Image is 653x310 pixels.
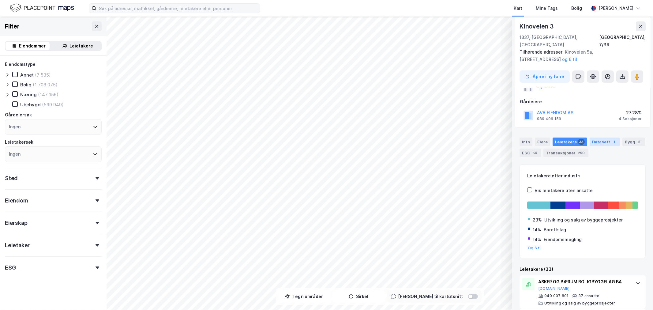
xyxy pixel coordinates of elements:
[536,5,558,12] div: Mine Tags
[577,150,586,156] div: 250
[531,150,539,156] div: 59
[535,187,593,194] div: Vis leietakere uten ansatte
[533,216,542,224] div: 23%
[398,293,463,300] div: [PERSON_NAME] til kartutsnitt
[544,293,569,298] div: 940 007 801
[5,264,16,271] div: ESG
[543,149,588,157] div: Transaksjoner
[5,219,27,227] div: Eierskap
[538,278,629,285] div: ASKER OG BÆRUM BOLIGBYGGELAG BA
[520,49,565,55] span: Tilhørende adresser:
[19,42,46,50] div: Eiendommer
[544,216,623,224] div: Utvikling og salg av byggeprosjekter
[622,281,653,310] iframe: Chat Widget
[537,116,561,121] div: 989 406 159
[571,5,582,12] div: Bolig
[622,138,645,146] div: Bygg
[33,82,58,88] div: (1 708 075)
[520,70,570,83] button: Åpne i ny fane
[528,246,542,251] button: Og 6 til
[35,72,51,78] div: (7 535)
[5,242,30,249] div: Leietaker
[520,98,645,105] div: Gårdeiere
[5,61,36,68] div: Eiendomstype
[5,21,20,31] div: Filter
[578,139,585,145] div: 33
[5,197,28,204] div: Eiendom
[533,226,541,233] div: 14%
[599,5,633,12] div: [PERSON_NAME]
[619,109,642,116] div: 27.28%
[520,21,555,31] div: Kinoveien 3
[533,236,541,243] div: 14%
[578,293,599,298] div: 37 ansatte
[5,138,33,146] div: Leietakersøk
[10,3,74,13] img: logo.f888ab2527a4732fd821a326f86c7f29.svg
[544,226,566,233] div: Borettslag
[611,139,617,145] div: 1
[553,138,587,146] div: Leietakere
[622,281,653,310] div: Kontrollprogram for chat
[636,139,643,145] div: 5
[520,149,541,157] div: ESG
[5,175,18,182] div: Sted
[599,34,646,48] div: [GEOGRAPHIC_DATA], 7/39
[544,236,582,243] div: Eiendomsmegling
[520,34,599,48] div: 1337, [GEOGRAPHIC_DATA], [GEOGRAPHIC_DATA]
[619,116,642,121] div: 4 Seksjoner
[9,150,21,158] div: Ingen
[38,92,58,97] div: (147 156)
[538,286,570,291] button: [DOMAIN_NAME]
[590,138,620,146] div: Datasett
[42,102,64,108] div: (599 949)
[20,72,34,78] div: Annet
[5,111,32,119] div: Gårdeiersøk
[544,301,615,306] div: Utvikling og salg av byggeprosjekter
[20,82,32,88] div: Bolig
[9,123,21,130] div: Ingen
[514,5,522,12] div: Kart
[520,138,532,146] div: Info
[333,290,385,303] button: Sirkel
[527,172,638,180] div: Leietakere etter industri
[278,290,330,303] button: Tegn områder
[20,92,37,97] div: Næring
[535,138,550,146] div: Eiere
[20,102,41,108] div: Ubebygd
[520,266,646,273] div: Leietakere (33)
[70,42,93,50] div: Leietakere
[520,48,641,63] div: Kinoveien 5a, [STREET_ADDRESS]
[96,4,260,13] input: Søk på adresse, matrikkel, gårdeiere, leietakere eller personer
